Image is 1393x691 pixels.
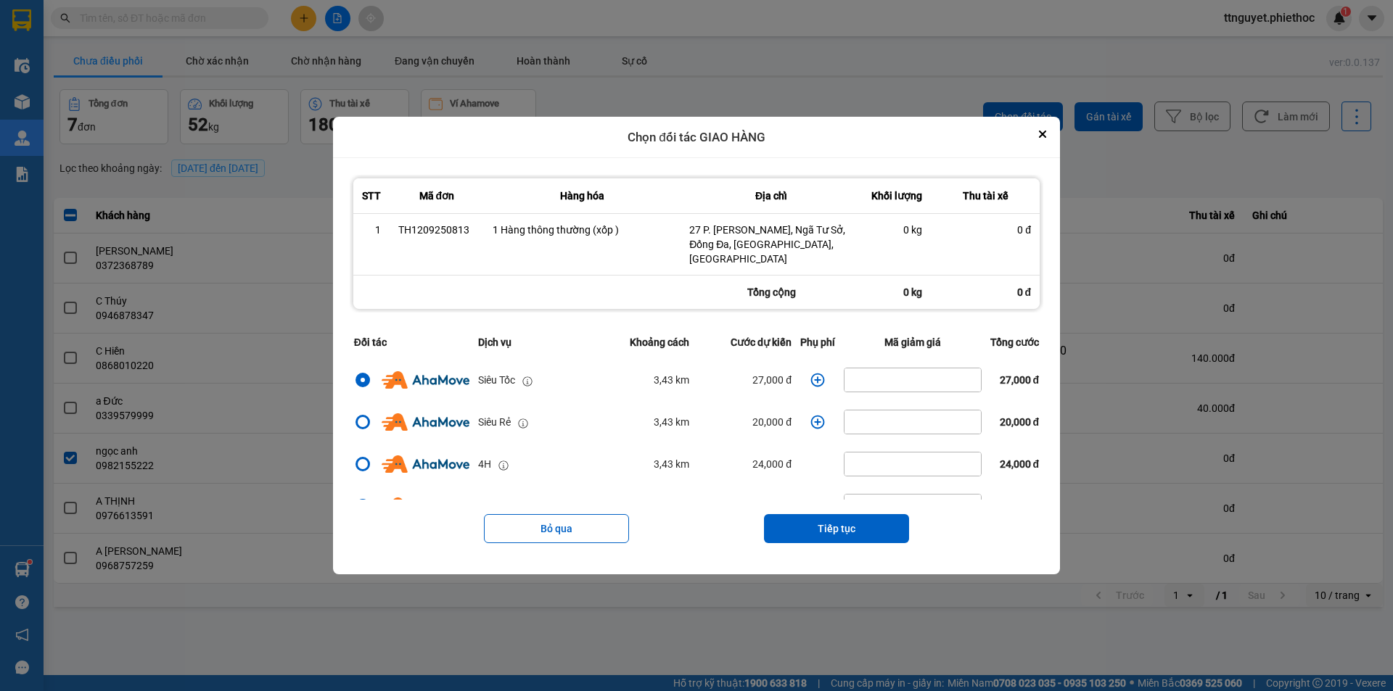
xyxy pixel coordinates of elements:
[1034,125,1051,143] button: Close
[1000,416,1040,428] span: 20,000 đ
[593,443,694,485] td: 3,43 km
[940,187,1031,204] div: Thu tài xế
[493,223,672,237] div: 1 Hàng thông thường (xốp )
[1000,458,1040,470] span: 24,000 đ
[681,276,862,309] div: Tổng cộng
[333,117,1060,575] div: dialog
[382,497,469,515] img: Ahamove
[862,276,931,309] div: 0 kg
[478,498,491,514] div: 2H
[1000,374,1040,386] span: 27,000 đ
[478,372,515,388] div: Siêu Tốc
[593,485,694,527] td: 3,43 km
[478,456,491,472] div: 4H
[478,414,511,430] div: Siêu Rẻ
[940,223,1031,237] div: 0 đ
[493,187,672,204] div: Hàng hóa
[382,371,469,389] img: Ahamove
[689,187,853,204] div: Địa chỉ
[593,326,694,359] th: Khoảng cách
[382,413,469,431] img: Ahamove
[931,276,1040,309] div: 0 đ
[382,455,469,473] img: Ahamove
[764,514,909,543] button: Tiếp tục
[689,223,853,266] div: 27 P. [PERSON_NAME], Ngã Tư Sở, Đống Đa, [GEOGRAPHIC_DATA], [GEOGRAPHIC_DATA]
[694,326,796,359] th: Cước dự kiến
[694,401,796,443] td: 20,000 đ
[398,187,475,204] div: Mã đơn
[484,514,629,543] button: Bỏ qua
[362,223,381,237] div: 1
[333,117,1060,159] div: Chọn đối tác GIAO HÀNG
[694,485,796,527] td: 20,000 đ
[796,326,839,359] th: Phụ phí
[694,443,796,485] td: 24,000 đ
[986,326,1043,359] th: Tổng cước
[871,223,922,237] div: 0 kg
[593,359,694,401] td: 3,43 km
[362,187,381,204] div: STT
[694,359,796,401] td: 27,000 đ
[871,187,922,204] div: Khối lượng
[593,401,694,443] td: 3,43 km
[398,223,475,237] div: TH1209250813
[839,326,986,359] th: Mã giảm giá
[474,326,593,359] th: Dịch vụ
[350,326,474,359] th: Đối tác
